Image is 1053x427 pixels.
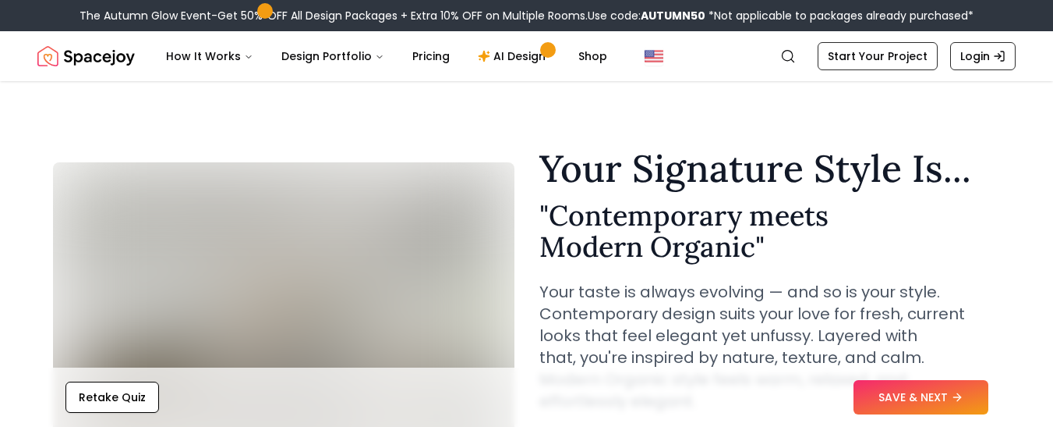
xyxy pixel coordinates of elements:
a: Login [950,42,1016,70]
img: United States [645,47,663,66]
div: The Autumn Glow Event-Get 50% OFF All Design Packages + Extra 10% OFF on Multiple Rooms. [80,8,973,23]
p: Your taste is always evolving — and so is your style. Contemporary design suits your love for fre... [539,281,1001,412]
button: SAVE & NEXT [853,380,988,415]
a: Start Your Project [818,42,938,70]
b: AUTUMN50 [641,8,705,23]
h2: " Contemporary meets Modern Organic " [539,200,1001,262]
span: Use code: [588,8,705,23]
img: Spacejoy Logo [37,41,135,72]
button: Retake Quiz [65,382,159,413]
a: Pricing [400,41,462,72]
button: Design Portfolio [269,41,397,72]
nav: Global [37,31,1016,81]
span: *Not applicable to packages already purchased* [705,8,973,23]
a: AI Design [465,41,563,72]
button: How It Works [154,41,266,72]
a: Shop [566,41,620,72]
h1: Your Signature Style Is... [539,150,1001,187]
nav: Main [154,41,620,72]
a: Spacejoy [37,41,135,72]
